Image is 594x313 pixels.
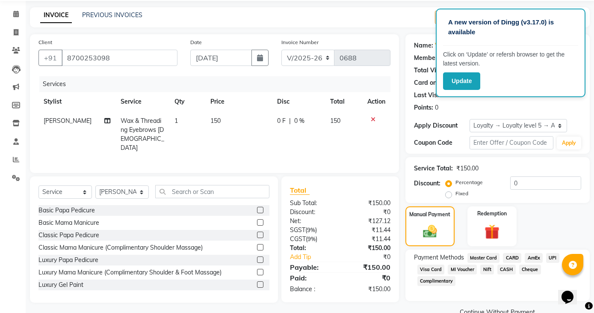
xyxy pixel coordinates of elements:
[307,227,315,233] span: 9%
[277,116,286,125] span: 0 F
[284,273,340,283] div: Paid:
[467,253,500,263] span: Master Card
[414,54,451,63] div: Membership:
[284,208,340,217] div: Discount:
[362,92,390,111] th: Action
[38,231,99,240] div: Classic Papa Pedicure
[284,217,340,226] div: Net:
[519,265,541,274] span: Cheque
[340,273,396,283] div: ₹0
[455,190,468,197] label: Fixed
[281,39,319,46] label: Invoice Number
[546,253,559,263] span: UPI
[38,92,115,111] th: Stylist
[477,210,507,218] label: Redemption
[38,280,83,289] div: Luxury Gel Paint
[340,262,396,272] div: ₹150.00
[38,50,62,66] button: +91
[289,116,291,125] span: |
[448,18,573,37] p: A new version of Dingg (v3.17.0) is available
[456,164,479,173] div: ₹150.00
[284,285,340,294] div: Balance :
[82,11,142,19] a: PREVIOUS INVOICES
[205,92,272,111] th: Price
[272,92,325,111] th: Disc
[419,224,441,240] img: _cash.svg
[307,235,316,242] span: 9%
[414,103,433,112] div: Points:
[480,223,504,241] img: _gift.svg
[455,179,483,186] label: Percentage
[190,39,202,46] label: Date
[443,72,480,90] button: Update
[340,226,396,235] div: ₹11.44
[435,103,438,112] div: 0
[115,92,169,111] th: Service
[294,116,304,125] span: 0 %
[340,217,396,226] div: ₹127.12
[443,50,578,68] p: Click on ‘Update’ or refersh browser to get the latest version.
[414,121,470,130] div: Apply Discount
[414,54,581,63] div: No Active Membership
[417,265,445,274] span: Visa Card
[414,91,443,100] div: Last Visit:
[284,244,340,253] div: Total:
[290,186,310,195] span: Total
[284,199,340,208] div: Sub Total:
[414,253,464,262] span: Payment Methods
[470,136,553,149] input: Enter Offer / Coupon Code
[38,256,98,265] div: Luxury Papa Pedicure
[290,226,305,234] span: SGST
[435,41,447,50] a: Vani
[414,78,449,87] div: Card on file:
[38,268,222,277] div: Luxury Mama Manicure (Complimentary Shoulder & Foot Massage)
[284,262,340,272] div: Payable:
[284,226,340,235] div: ( )
[414,164,453,173] div: Service Total:
[525,253,543,263] span: AmEx
[557,137,581,149] button: Apply
[169,92,205,111] th: Qty
[325,92,362,111] th: Total
[414,179,440,188] div: Discount:
[290,235,306,243] span: CGST
[497,265,516,274] span: CASH
[340,285,396,294] div: ₹150.00
[62,50,177,66] input: Search by Name/Mobile/Email/Code
[349,253,396,262] div: ₹0
[417,276,456,286] span: Complimentary
[39,76,397,92] div: Services
[330,117,340,125] span: 150
[414,66,448,75] div: Total Visits:
[38,243,203,252] div: Classic Mama Manicure (Complimentary Shoulder Massage)
[409,211,450,218] label: Manual Payment
[38,218,99,227] div: Basic Mama Manicure
[38,206,95,215] div: Basic Papa Pedicure
[448,265,477,274] span: MI Voucher
[210,117,221,125] span: 150
[40,8,72,23] a: INVOICE
[284,253,349,262] a: Add Tip
[414,138,470,147] div: Coupon Code
[340,244,396,253] div: ₹150.00
[44,117,92,125] span: [PERSON_NAME]
[480,265,494,274] span: Nift
[340,208,396,217] div: ₹0
[284,235,340,244] div: ( )
[558,279,585,304] iframe: chat widget
[174,117,178,125] span: 1
[155,185,269,198] input: Search or Scan
[503,253,521,263] span: CARD
[340,235,396,244] div: ₹11.44
[414,41,433,50] div: Name:
[121,117,164,152] span: Wax & Threading Eyebrows [DEMOGRAPHIC_DATA]
[38,39,52,46] label: Client
[435,11,484,24] button: Create New
[340,199,396,208] div: ₹150.00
